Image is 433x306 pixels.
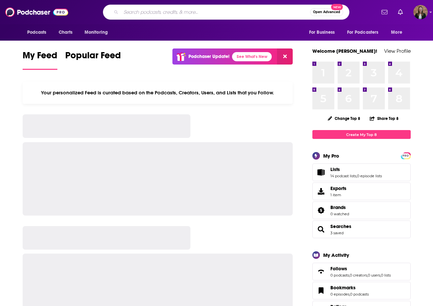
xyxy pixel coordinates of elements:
span: For Podcasters [347,28,379,37]
span: Exports [330,185,346,191]
span: Follows [312,263,411,280]
a: PRO [402,153,410,158]
span: Brands [330,204,346,210]
span: Brands [312,201,411,219]
a: Show notifications dropdown [395,7,405,18]
a: 0 episode lists [357,174,382,178]
span: Monitoring [85,28,108,37]
button: Share Top 8 [369,112,399,125]
button: open menu [305,26,343,39]
a: Exports [312,182,411,200]
span: , [367,273,368,277]
span: Lists [312,163,411,181]
a: 0 podcasts [350,292,369,296]
a: View Profile [384,48,411,54]
span: Popular Feed [65,50,121,65]
a: Lists [330,166,382,172]
div: My Activity [323,252,349,258]
span: Lists [330,166,340,172]
a: Popular Feed [65,50,121,70]
div: My Pro [323,153,339,159]
span: Bookmarks [330,285,356,291]
div: Your personalized Feed is curated based on the Podcasts, Creators, Users, and Lists that you Follow. [23,82,293,104]
span: Searches [312,220,411,238]
img: User Profile [413,5,428,19]
a: Create My Top 8 [312,130,411,139]
a: Lists [315,168,328,177]
button: Open AdvancedNew [310,8,343,16]
span: Podcasts [27,28,47,37]
span: 1 item [330,193,346,197]
a: Bookmarks [315,286,328,295]
a: 0 podcasts [330,273,349,277]
button: Change Top 8 [324,114,364,123]
a: Searches [315,225,328,234]
a: 0 users [368,273,380,277]
p: Podchaser Update! [188,54,229,59]
button: open menu [23,26,55,39]
span: Bookmarks [312,282,411,299]
a: Searches [330,223,351,229]
a: Bookmarks [330,285,369,291]
a: Brands [330,204,349,210]
a: 0 lists [381,273,391,277]
a: 14 podcast lists [330,174,356,178]
span: , [349,273,350,277]
span: Open Advanced [313,10,340,14]
div: Search podcasts, credits, & more... [103,5,349,20]
span: More [391,28,402,37]
a: Follows [315,267,328,276]
a: 3 saved [330,231,344,235]
a: 0 watched [330,212,349,216]
span: Logged in as k_burns [413,5,428,19]
a: 0 episodes [330,292,349,296]
a: Follows [330,266,391,272]
a: Show notifications dropdown [379,7,390,18]
button: open menu [343,26,388,39]
img: Podchaser - Follow, Share and Rate Podcasts [5,6,68,18]
button: open menu [386,26,410,39]
a: Brands [315,206,328,215]
button: Show profile menu [413,5,428,19]
span: For Business [309,28,335,37]
a: Charts [54,26,77,39]
span: Charts [59,28,73,37]
a: Welcome [PERSON_NAME]! [312,48,377,54]
a: My Feed [23,50,57,70]
span: PRO [402,153,410,158]
button: open menu [80,26,116,39]
span: New [331,4,343,10]
span: My Feed [23,50,57,65]
span: Follows [330,266,347,272]
a: 0 creators [350,273,367,277]
a: See What's New [232,52,272,61]
input: Search podcasts, credits, & more... [121,7,310,17]
span: Exports [315,187,328,196]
